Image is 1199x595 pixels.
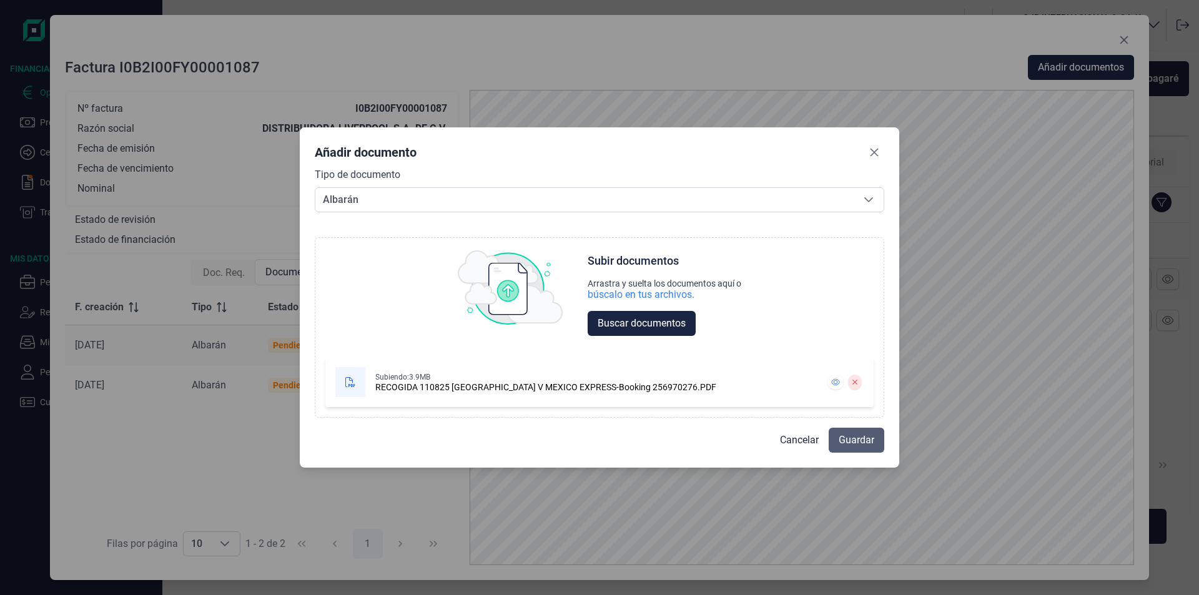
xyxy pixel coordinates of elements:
[375,372,716,382] div: Subiendo: 3.9MB
[864,142,884,162] button: Close
[588,278,741,288] div: Arrastra y suelta los documentos aquí o
[458,250,563,325] img: upload img
[770,428,829,453] button: Cancelar
[588,311,696,336] button: Buscar documentos
[839,433,874,448] span: Guardar
[315,167,400,182] label: Tipo de documento
[829,428,884,453] button: Guardar
[315,188,854,212] span: Albarán
[588,288,694,301] div: búscalo en tus archivos.
[780,433,819,448] span: Cancelar
[598,316,686,331] span: Buscar documentos
[315,144,417,161] div: Añadir documento
[854,188,884,212] div: Seleccione una opción
[588,253,679,268] div: Subir documentos
[375,382,716,392] div: RECOGIDA 110825 [GEOGRAPHIC_DATA] V MEXICO EXPRESS-Booking 256970276.PDF
[588,288,741,301] div: búscalo en tus archivos.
